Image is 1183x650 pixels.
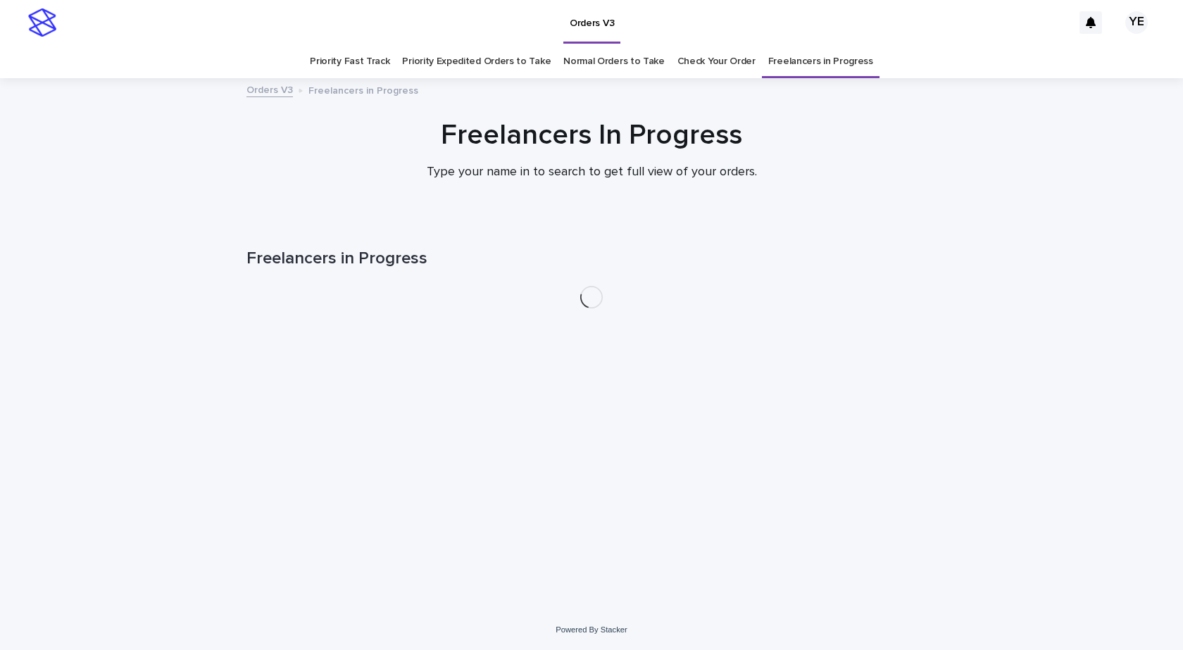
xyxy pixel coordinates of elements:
[246,81,293,97] a: Orders V3
[246,118,937,152] h1: Freelancers In Progress
[310,45,389,78] a: Priority Fast Track
[246,249,937,269] h1: Freelancers in Progress
[402,45,551,78] a: Priority Expedited Orders to Take
[563,45,665,78] a: Normal Orders to Take
[556,625,627,634] a: Powered By Stacker
[768,45,873,78] a: Freelancers in Progress
[28,8,56,37] img: stacker-logo-s-only.png
[310,165,873,180] p: Type your name in to search to get full view of your orders.
[308,82,418,97] p: Freelancers in Progress
[677,45,756,78] a: Check Your Order
[1125,11,1148,34] div: YE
